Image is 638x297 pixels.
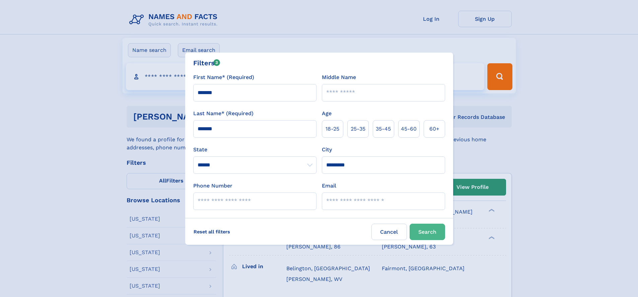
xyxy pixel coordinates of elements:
[322,146,332,154] label: City
[322,182,336,190] label: Email
[401,125,417,133] span: 45‑60
[193,146,316,154] label: State
[193,182,232,190] label: Phone Number
[351,125,365,133] span: 25‑35
[371,224,407,240] label: Cancel
[322,109,332,118] label: Age
[193,109,254,118] label: Last Name* (Required)
[326,125,339,133] span: 18‑25
[193,58,220,68] div: Filters
[189,224,234,240] label: Reset all filters
[376,125,391,133] span: 35‑45
[410,224,445,240] button: Search
[429,125,439,133] span: 60+
[193,73,254,81] label: First Name* (Required)
[322,73,356,81] label: Middle Name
